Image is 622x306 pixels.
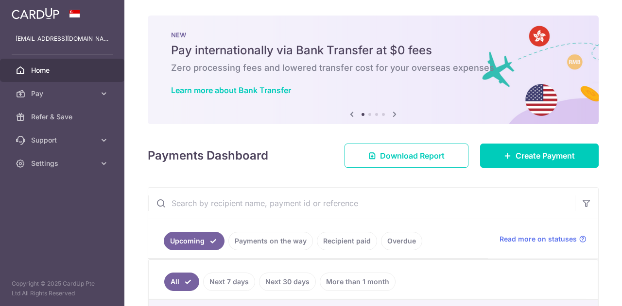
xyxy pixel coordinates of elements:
[203,273,255,291] a: Next 7 days
[12,8,59,19] img: CardUp
[516,150,575,161] span: Create Payment
[171,43,575,58] h5: Pay internationally via Bank Transfer at $0 fees
[171,62,575,74] h6: Zero processing fees and lowered transfer cost for your overseas expenses
[148,147,268,164] h4: Payments Dashboard
[31,89,95,98] span: Pay
[381,232,422,250] a: Overdue
[228,232,313,250] a: Payments on the way
[171,85,291,95] a: Learn more about Bank Transfer
[31,135,95,145] span: Support
[480,144,599,168] a: Create Payment
[171,31,575,39] p: NEW
[345,144,468,168] a: Download Report
[164,273,199,291] a: All
[148,188,575,219] input: Search by recipient name, payment id or reference
[164,232,225,250] a: Upcoming
[317,232,377,250] a: Recipient paid
[320,273,396,291] a: More than 1 month
[31,112,95,122] span: Refer & Save
[500,234,577,244] span: Read more on statuses
[148,16,599,124] img: Bank transfer banner
[31,159,95,168] span: Settings
[500,234,587,244] a: Read more on statuses
[259,273,316,291] a: Next 30 days
[31,65,95,75] span: Home
[16,34,109,44] p: [EMAIL_ADDRESS][DOMAIN_NAME]
[380,150,445,161] span: Download Report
